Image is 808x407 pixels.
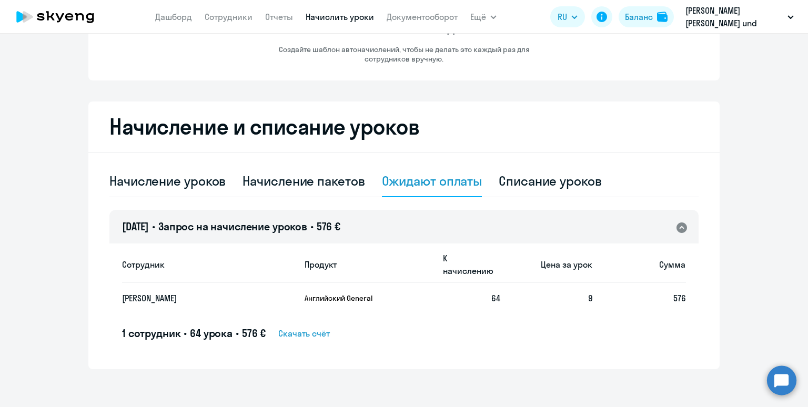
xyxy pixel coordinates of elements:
a: Отчеты [265,12,293,22]
th: Сумма [593,246,686,283]
span: • [184,327,187,340]
button: [PERSON_NAME] [PERSON_NAME] und Industrietechnik GmbH, #3484 [680,4,799,29]
th: К начислению [435,246,500,283]
span: 1 сотрудник [122,327,180,340]
span: 9 [588,293,593,303]
div: Ожидают оплаты [382,172,482,189]
th: Сотрудник [122,246,296,283]
span: 64 [491,293,500,303]
span: 64 урока [190,327,233,340]
h2: Начисление и списание уроков [109,114,699,139]
span: 576 € [242,327,266,340]
p: Английский General [305,293,383,303]
button: Ещё [470,6,497,27]
span: 576 [673,293,686,303]
span: 576 € [317,220,340,233]
span: • [310,220,314,233]
img: balance [657,12,668,22]
span: Запрос на начисление уроков [158,220,307,233]
a: Сотрудники [205,12,252,22]
a: Дашборд [155,12,192,22]
th: Продукт [296,246,435,283]
div: Начисление пакетов [243,172,365,189]
th: Цена за урок [500,246,593,283]
p: [PERSON_NAME] [122,292,276,304]
span: [DATE] [122,220,149,233]
span: • [236,327,239,340]
button: Балансbalance [619,6,674,27]
div: Начисление уроков [109,172,226,189]
span: RU [558,11,567,23]
p: Создайте шаблон автоначислений, чтобы не делать это каждый раз для сотрудников вручную. [257,45,551,64]
div: Списание уроков [499,172,602,189]
span: Скачать счёт [278,327,330,340]
span: • [152,220,155,233]
a: Документооборот [387,12,458,22]
div: Баланс [625,11,653,23]
button: RU [550,6,585,27]
a: Начислить уроки [306,12,374,22]
span: Ещё [470,11,486,23]
p: [PERSON_NAME] [PERSON_NAME] und Industrietechnik GmbH, #3484 [685,4,783,29]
